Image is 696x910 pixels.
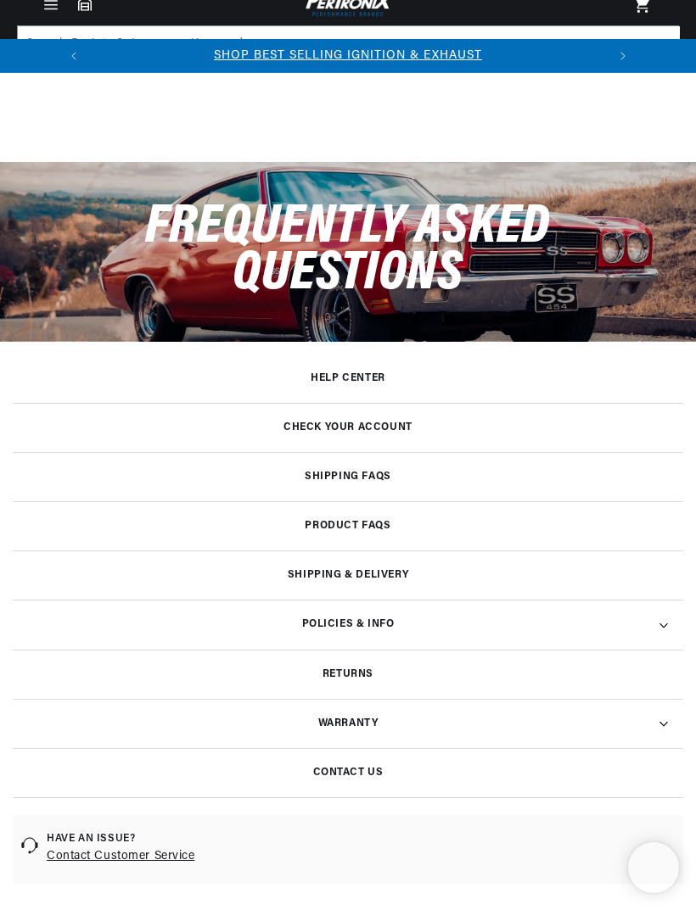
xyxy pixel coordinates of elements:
input: Search Part #, Category or Keyword [18,26,680,64]
a: Check your account [13,403,683,452]
h3: Shipping & Delivery [288,571,408,579]
summary: Warranty [13,699,683,748]
h3: Check your account [283,423,413,432]
button: Translation missing: en.sections.announcements.next_announcement [606,39,640,73]
h3: Help Center [311,374,385,382]
h3: Warranty [318,719,379,728]
span: Have an issue? [47,832,675,846]
summary: Policies & Info [13,600,683,649]
h3: Shipping FAQs [305,472,391,481]
div: Announcement [91,47,606,65]
a: Contact Us [13,748,683,797]
h3: Policies & Info [302,620,395,628]
a: Product FAQs [13,501,683,550]
button: Translation missing: en.sections.announcements.previous_announcement [57,39,91,73]
a: Shipping & Delivery [13,550,683,600]
h3: Contact Us [313,768,384,777]
a: Returns [13,650,683,699]
a: Shipping FAQs [13,452,683,501]
h3: Returns [323,670,373,678]
span: Frequently Asked Questions [145,200,551,302]
h3: Product FAQs [305,522,390,530]
a: Help Center [13,354,683,403]
a: SHOP BEST SELLING IGNITION & EXHAUST [214,49,482,62]
button: Search Part #, Category or Keyword [641,26,678,64]
a: Contact Customer Service [47,846,675,867]
div: 1 of 2 [91,47,606,65]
